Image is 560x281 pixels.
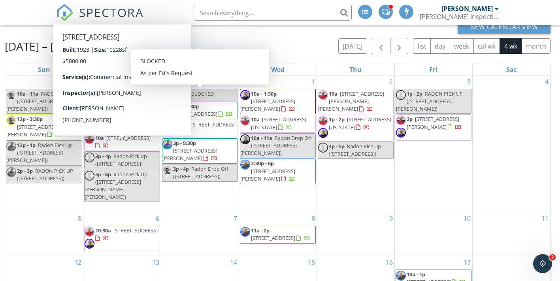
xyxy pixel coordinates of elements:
a: Go to October 14, 2025 [228,256,239,269]
div: [PERSON_NAME] [441,5,493,13]
button: Next [390,38,409,54]
a: 3p - 5:30p [STREET_ADDRESS][PERSON_NAME] [162,138,238,164]
img: ed_pic_2021.jpg [318,116,328,126]
img: image.jpeg [396,128,406,138]
td: Go to October 6, 2025 [83,212,161,256]
div: Donofrio Inspections [420,13,499,21]
img: image.jpeg [240,90,250,100]
img: ed_pic_2021.jpg [318,90,328,100]
img: john_k._pic_2021.jpg [240,227,250,237]
td: Go to October 3, 2025 [394,75,472,212]
span: RADON PICK UP ([STREET_ADDRESS]) [17,167,73,182]
a: Tuesday [192,64,207,75]
span: 8a - 8p [173,90,189,97]
a: Go to October 15, 2025 [306,256,317,269]
input: Search everything... [194,5,352,21]
a: Go to October 4, 2025 [543,75,550,88]
span: 12p - 1p [17,141,36,149]
span: Radon Pick Up ([STREET_ADDRESS][PERSON_NAME]) [6,141,72,164]
a: 3p - 5:30p [STREET_ADDRESS][PERSON_NAME] [162,140,217,162]
a: 3p - 6p [STREET_ADDRESS] [162,120,238,138]
a: Go to October 17, 2025 [462,256,472,269]
td: Go to October 4, 2025 [472,75,550,212]
a: 2p [STREET_ADDRESS][PERSON_NAME] [396,114,471,140]
span: [STREET_ADDRESS][PERSON_NAME] [6,123,61,138]
span: 10a [251,116,260,123]
td: Go to October 8, 2025 [239,212,317,256]
button: month [521,38,551,54]
span: [STREET_ADDRESS] [191,121,236,128]
a: Go to October 6, 2025 [154,212,161,225]
a: Go to October 9, 2025 [388,212,394,225]
span: 10a - 1:30p [251,90,277,97]
span: [STREET_ADDRESS][PERSON_NAME] [85,116,140,130]
img: john_k._pic_2021.jpg [240,160,250,170]
span: [STREET_ADDRESS] [113,227,158,234]
a: Go to October 11, 2025 [540,212,550,225]
a: Go to October 1, 2025 [310,75,317,88]
button: New Calendar View [458,20,551,34]
span: RADON PICK UP ([STREET_ADDRESS][PERSON_NAME]) [396,90,463,112]
a: Go to October 16, 2025 [384,256,394,269]
img: The Best Home Inspection Software - Spectora [56,4,74,21]
a: 2p [STREET_ADDRESS][PERSON_NAME] [407,115,462,130]
span: 1p - 2p [329,116,345,123]
a: Go to September 28, 2025 [73,75,83,88]
a: 10a [STREET_ADDRESS] [95,134,151,149]
td: Go to October 1, 2025 [239,75,317,212]
a: Go to October 2, 2025 [388,75,394,88]
a: Thursday [348,64,363,75]
span: Radon Pick up ([STREET_ADDRESS]) [95,153,147,167]
td: Go to September 29, 2025 [83,75,161,212]
span: [STREET_ADDRESS][PERSON_NAME] [162,147,217,162]
img: image_1.jpeg [6,90,16,100]
button: week [450,38,474,54]
img: ed_pic_2021.jpg [85,134,94,144]
a: Go to September 30, 2025 [228,75,239,88]
span: 2:30p - 6p [251,160,274,167]
a: 8a - 9:30a [STREET_ADDRESS] [84,89,160,107]
a: 12p - 2:30p [STREET_ADDRESS] [173,103,232,117]
img: image_2fotor2025051610116.png [6,141,16,151]
span: Radon Drop Off ([STREET_ADDRESS][PERSON_NAME]) [240,134,312,157]
img: image_1.jpeg [162,121,172,131]
button: 4 wk [500,38,522,54]
a: Go to October 13, 2025 [151,256,161,269]
a: Monday [113,64,131,75]
a: Go to October 3, 2025 [466,75,472,88]
a: 12p - 2:30p [STREET_ADDRESS] [162,102,238,119]
span: 2p [407,115,413,123]
img: image_1.jpeg [162,165,172,175]
td: Go to October 7, 2025 [161,212,239,256]
a: 2:30p - 6p [STREET_ADDRESS][PERSON_NAME] [240,160,295,182]
a: 10a [STREET_ADDRESS][PERSON_NAME][PERSON_NAME] [318,90,384,112]
span: [STREET_ADDRESS][PERSON_NAME][PERSON_NAME] [318,90,384,112]
span: [STREET_ADDRESS] [173,110,217,117]
button: [DATE] [338,38,367,54]
img: image_2fotor2025051610116.png [85,108,94,118]
a: 9a - 11:30a [STREET_ADDRESS][PERSON_NAME] [84,107,160,133]
span: 3p - 4p [95,153,111,160]
td: Go to October 11, 2025 [472,212,550,256]
a: 11a - 2p [STREET_ADDRESS] [251,227,310,241]
span: Radon Drop Off ([STREET_ADDRESS]) [173,165,228,180]
img: default-user-f0147aede5fd5fa78ca7ade42f37bd4542148d508eef1c3d3ea960f66861d68b.jpg [85,153,94,162]
a: Wednesday [270,64,286,75]
span: 5p - 6p [95,171,111,178]
span: [STREET_ADDRESS][PERSON_NAME] [407,115,459,130]
span: 3p - 6p [173,121,189,128]
span: 2 [549,254,556,260]
a: 8a - 9:30a [STREET_ADDRESS] [95,90,155,105]
img: image_1.jpeg [6,115,16,125]
span: 3p - 4p [173,165,189,172]
a: 10a [STREET_ADDRESS] [84,133,160,151]
span: 1p - 2p [407,90,422,97]
a: Go to October 7, 2025 [232,212,239,225]
button: cal wk [473,38,500,54]
img: image.jpeg [240,134,250,144]
a: 3p - 6p [STREET_ADDRESS] [173,121,236,136]
span: 12p - 2:30p [173,103,199,110]
a: Go to October 8, 2025 [310,212,317,225]
a: Go to October 10, 2025 [462,212,472,225]
td: Go to October 5, 2025 [5,212,83,256]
